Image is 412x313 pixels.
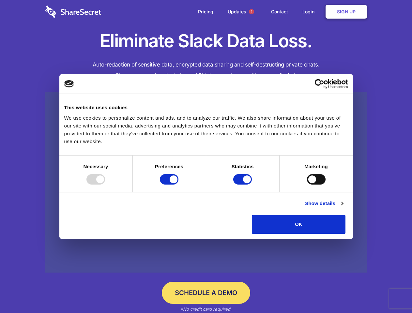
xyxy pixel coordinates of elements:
div: This website uses cookies [64,104,348,112]
img: logo-wordmark-white-trans-d4663122ce5f474addd5e946df7df03e33cb6a1c49d2221995e7729f52c070b2.svg [45,6,101,18]
a: Login [296,2,324,22]
em: *No credit card required. [180,306,232,312]
a: Show details [305,200,343,207]
strong: Statistics [232,164,254,169]
a: Contact [265,2,295,22]
strong: Marketing [304,164,328,169]
h4: Auto-redaction of sensitive data, encrypted data sharing and self-destructing private chats. Shar... [45,59,367,81]
img: logo [64,80,74,87]
span: 1 [249,9,254,14]
a: Sign Up [326,5,367,19]
a: Wistia video thumbnail [45,92,367,273]
a: Schedule a Demo [162,282,250,304]
div: We use cookies to personalize content and ads, and to analyze our traffic. We also share informat... [64,114,348,145]
strong: Preferences [155,164,183,169]
a: Usercentrics Cookiebot - opens in a new window [291,79,348,89]
strong: Necessary [84,164,108,169]
a: Pricing [191,2,220,22]
button: OK [252,215,345,234]
h1: Eliminate Slack Data Loss. [45,29,367,53]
